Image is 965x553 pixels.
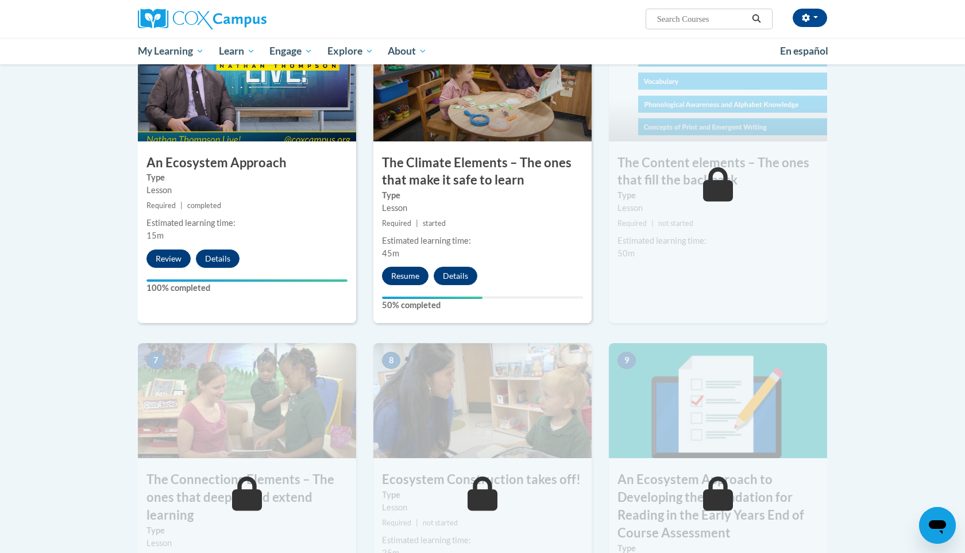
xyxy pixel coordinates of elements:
button: Details [434,267,477,285]
span: Engage [269,44,312,58]
img: Course Image [609,343,827,458]
h3: An Ecosystem Approach [138,154,356,172]
a: Learn [211,38,263,64]
button: Account Settings [793,9,827,27]
label: Type [382,489,583,501]
span: Required [382,519,411,527]
div: Your progress [146,279,348,282]
span: Required [146,201,176,210]
a: About [381,38,435,64]
img: Course Image [138,343,356,458]
span: | [416,219,418,228]
span: Required [382,219,411,228]
a: My Learning [130,38,211,64]
div: Estimated learning time: [382,235,583,247]
div: Lesson [617,202,819,214]
div: Lesson [382,202,583,214]
span: not started [423,519,458,527]
span: 9 [617,352,636,369]
label: Type [617,189,819,202]
a: En español [773,39,836,63]
span: | [416,519,418,527]
div: Estimated learning time: [146,217,348,229]
button: Search [748,12,765,26]
span: My Learning [138,44,204,58]
input: Search Courses [656,12,748,26]
img: Course Image [373,343,592,458]
a: Engage [262,38,320,64]
span: Required [617,219,647,228]
span: 50m [617,248,635,258]
div: Lesson [146,184,348,197]
button: Review [146,249,191,268]
iframe: Button to launch messaging window [919,507,956,544]
label: Type [146,524,348,537]
label: 100% completed [146,282,348,294]
span: En español [780,45,828,57]
span: 8 [382,352,400,369]
button: Resume [382,267,429,285]
button: Details [196,249,240,268]
span: | [651,219,654,228]
img: Course Image [373,26,592,141]
h3: The Climate Elements – The ones that make it safe to learn [373,154,592,190]
div: Main menu [121,38,844,64]
label: 50% completed [382,299,583,312]
div: Your progress [382,297,482,299]
span: About [388,44,427,58]
span: started [423,219,446,228]
span: not started [658,219,693,228]
div: Lesson [382,501,583,514]
span: Explore [327,44,373,58]
div: Estimated learning time: [617,235,819,247]
span: 15m [146,231,164,240]
span: Learn [219,44,255,58]
div: Lesson [146,537,348,550]
span: 7 [146,352,165,369]
h3: The Connections Elements – The ones that deepen and extend learning [138,471,356,524]
label: Type [382,189,583,202]
h3: An Ecosystem Approach to Developing the Foundation for Reading in the Early Years End of Course A... [609,471,827,542]
img: Course Image [609,26,827,141]
span: completed [187,201,221,210]
h3: Ecosystem Construction takes off! [373,471,592,489]
img: Cox Campus [138,9,267,29]
a: Explore [320,38,381,64]
span: 45m [382,248,399,258]
div: Estimated learning time: [382,534,583,547]
h3: The Content elements – The ones that fill the backpack [609,154,827,190]
img: Course Image [138,26,356,141]
a: Cox Campus [138,9,356,29]
span: | [180,201,183,210]
label: Type [146,171,348,184]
